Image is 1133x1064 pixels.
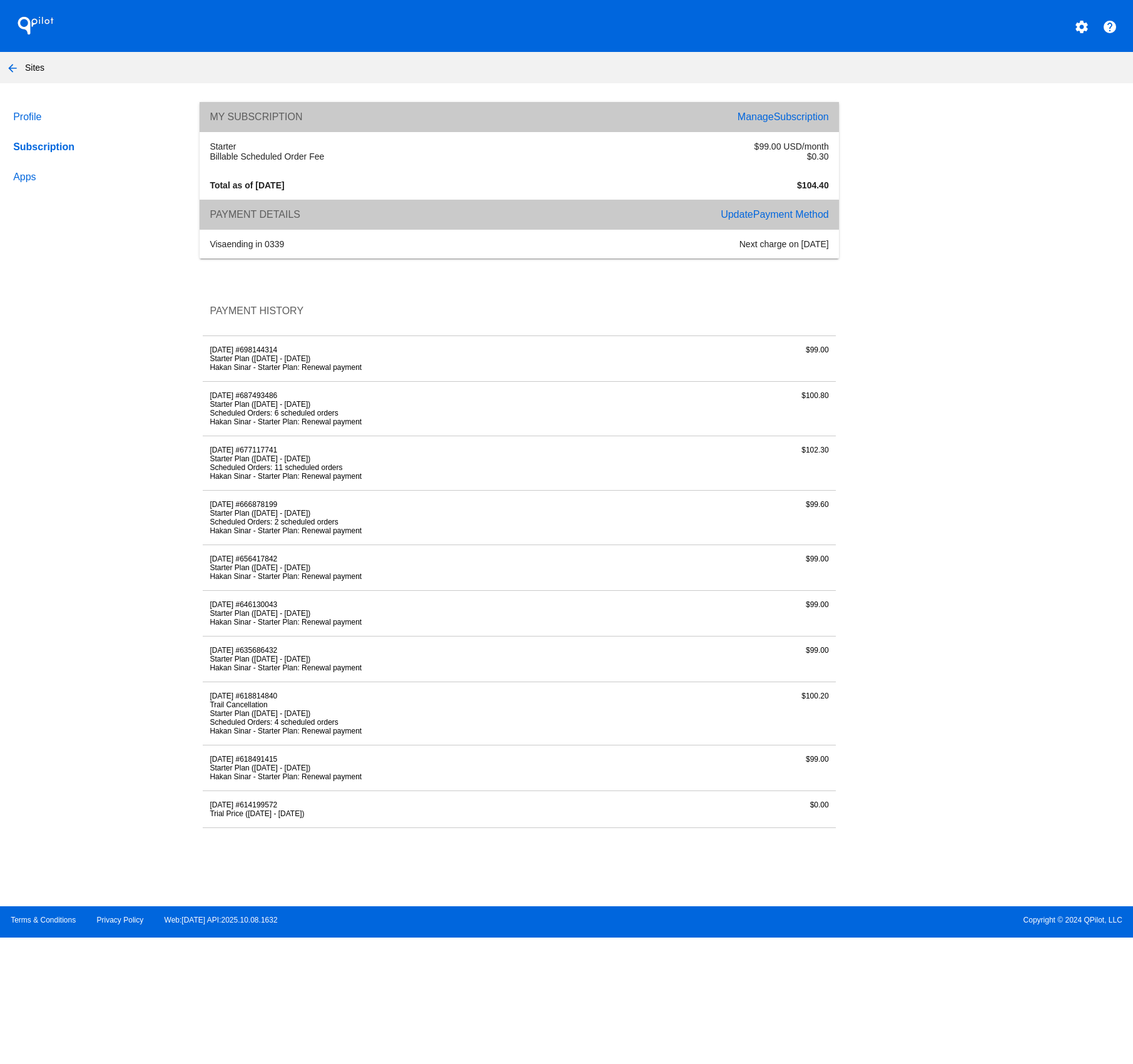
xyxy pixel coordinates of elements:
[625,801,836,818] div: $0.00
[210,454,617,463] li: Starter Plan ([DATE] - [DATE])
[203,755,625,781] div: [DATE] #618491415
[210,526,617,535] li: Hakan Sinar - Starter Plan: Renewal payment
[210,618,617,627] li: Hakan Sinar - Starter Plan: Renewal payment
[625,646,836,672] div: $99.00
[625,755,836,781] div: $99.00
[519,151,836,161] div: $0.30
[210,409,617,417] li: Scheduled Orders: 6 scheduled orders
[11,13,61,38] h1: QPilot
[210,709,617,718] li: Starter Plan ([DATE] - [DATE])
[203,555,625,581] div: [DATE] #656417842
[210,363,617,372] li: Hakan Sinar - Starter Plan: Renewal payment
[210,305,303,316] span: Payment History
[210,472,617,481] li: Hakan Sinar - Starter Plan: Renewal payment
[203,239,519,249] div: ending in 0339
[210,417,617,426] li: Hakan Sinar - Starter Plan: Renewal payment
[210,563,617,572] li: Starter Plan ([DATE] - [DATE])
[210,180,284,190] strong: Total as of [DATE]
[210,518,617,526] li: Scheduled Orders: 2 scheduled orders
[625,555,836,581] div: $99.00
[210,609,617,618] li: Starter Plan ([DATE] - [DATE])
[210,700,617,709] li: Trail Cancellation
[210,772,617,781] li: Hakan Sinar - Starter Plan: Renewal payment
[210,727,617,735] li: Hakan Sinar - Starter Plan: Renewal payment
[210,354,617,363] li: Starter Plan ([DATE] - [DATE])
[519,141,836,151] div: $99.00 USD/month
[203,151,519,161] div: Billable Scheduled Order Fee
[210,572,617,581] li: Hakan Sinar - Starter Plan: Renewal payment
[203,391,625,426] div: [DATE] #687493486
[203,345,625,372] div: [DATE] #698144314
[11,162,178,192] a: Apps
[625,600,836,627] div: $99.00
[203,646,625,672] div: [DATE] #635686432
[210,111,302,122] span: My Subscription
[203,801,625,818] div: [DATE] #614199572
[203,141,519,151] div: Starter
[203,446,625,481] div: [DATE] #677117741
[625,446,836,481] div: $102.30
[210,663,617,672] li: Hakan Sinar - Starter Plan: Renewal payment
[210,239,226,249] span: visa
[203,600,625,627] div: [DATE] #646130043
[625,692,836,735] div: $100.20
[210,655,617,663] li: Starter Plan ([DATE] - [DATE])
[210,209,300,220] span: Payment Details
[165,916,278,924] a: Web:[DATE] API:2025.10.08.1632
[753,209,829,220] span: Payment Method
[1102,19,1117,34] mat-icon: help
[210,509,617,518] li: Starter Plan ([DATE] - [DATE])
[97,916,144,924] a: Privacy Policy
[1074,19,1089,34] mat-icon: settings
[11,102,178,132] a: Profile
[721,209,829,220] a: UpdatePayment Method
[5,61,20,76] mat-icon: arrow_back
[203,692,625,735] div: [DATE] #618814840
[210,463,617,472] li: Scheduled Orders: 11 scheduled orders
[210,764,617,772] li: Starter Plan ([DATE] - [DATE])
[210,718,617,727] li: Scheduled Orders: 4 scheduled orders
[625,345,836,372] div: $99.00
[210,400,617,409] li: Starter Plan ([DATE] - [DATE])
[203,500,625,535] div: [DATE] #666878199
[11,132,178,162] a: Subscription
[577,916,1122,924] span: Copyright © 2024 QPilot, LLC
[625,391,836,426] div: $100.80
[11,916,76,924] a: Terms & Conditions
[625,500,836,535] div: $99.60
[738,111,829,122] a: ManageSubscription
[519,239,836,249] div: Next charge on [DATE]
[774,111,829,122] span: Subscription
[210,809,617,818] li: Trial Price ([DATE] - [DATE])
[797,180,829,190] strong: $104.40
